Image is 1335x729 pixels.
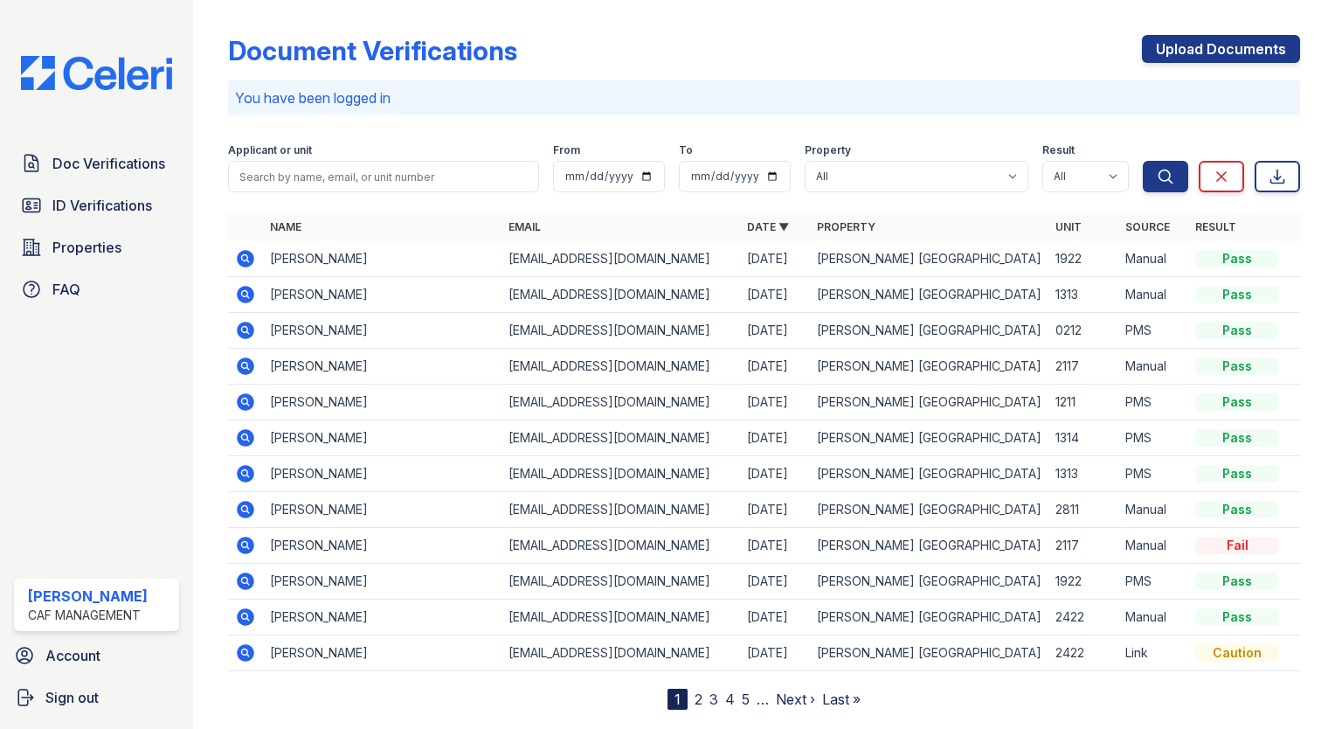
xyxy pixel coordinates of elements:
[263,241,501,277] td: [PERSON_NAME]
[810,635,1048,671] td: [PERSON_NAME] [GEOGRAPHIC_DATA]
[810,564,1048,600] td: [PERSON_NAME] [GEOGRAPHIC_DATA]
[725,691,735,708] a: 4
[263,492,501,528] td: [PERSON_NAME]
[810,528,1048,564] td: [PERSON_NAME] [GEOGRAPHIC_DATA]
[1055,220,1082,233] a: Unit
[810,277,1048,313] td: [PERSON_NAME] [GEOGRAPHIC_DATA]
[810,313,1048,349] td: [PERSON_NAME] [GEOGRAPHIC_DATA]
[709,691,718,708] a: 3
[501,456,740,492] td: [EMAIL_ADDRESS][DOMAIN_NAME]
[747,220,789,233] a: Date ▼
[7,56,186,90] img: CE_Logo_Blue-a8612792a0a2168367f1c8372b55b34899dd931a85d93a1a3d3e32e68fde9ad4.png
[501,492,740,528] td: [EMAIL_ADDRESS][DOMAIN_NAME]
[228,35,517,66] div: Document Verifications
[263,385,501,420] td: [PERSON_NAME]
[817,220,875,233] a: Property
[52,195,152,216] span: ID Verifications
[1195,220,1236,233] a: Result
[263,564,501,600] td: [PERSON_NAME]
[810,349,1048,385] td: [PERSON_NAME] [GEOGRAPHIC_DATA]
[7,638,186,673] a: Account
[501,241,740,277] td: [EMAIL_ADDRESS][DOMAIN_NAME]
[501,600,740,635] td: [EMAIL_ADDRESS][DOMAIN_NAME]
[810,241,1048,277] td: [PERSON_NAME] [GEOGRAPHIC_DATA]
[1195,393,1279,411] div: Pass
[1195,358,1279,375] div: Pass
[501,420,740,456] td: [EMAIL_ADDRESS][DOMAIN_NAME]
[501,635,740,671] td: [EMAIL_ADDRESS][DOMAIN_NAME]
[501,277,740,313] td: [EMAIL_ADDRESS][DOMAIN_NAME]
[740,564,810,600] td: [DATE]
[1118,241,1188,277] td: Manual
[263,277,501,313] td: [PERSON_NAME]
[45,687,99,708] span: Sign out
[1118,385,1188,420] td: PMS
[740,600,810,635] td: [DATE]
[740,492,810,528] td: [DATE]
[695,691,702,708] a: 2
[501,528,740,564] td: [EMAIL_ADDRESS][DOMAIN_NAME]
[810,456,1048,492] td: [PERSON_NAME] [GEOGRAPHIC_DATA]
[7,680,186,715] a: Sign out
[1048,564,1118,600] td: 1922
[679,143,693,157] label: To
[740,349,810,385] td: [DATE]
[45,645,100,666] span: Account
[1118,492,1188,528] td: Manual
[1195,322,1279,339] div: Pass
[1048,635,1118,671] td: 2422
[263,420,501,456] td: [PERSON_NAME]
[740,528,810,564] td: [DATE]
[1118,313,1188,349] td: PMS
[740,241,810,277] td: [DATE]
[1195,286,1279,303] div: Pass
[14,188,179,223] a: ID Verifications
[1195,537,1279,554] div: Fail
[740,456,810,492] td: [DATE]
[52,153,165,174] span: Doc Verifications
[810,600,1048,635] td: [PERSON_NAME] [GEOGRAPHIC_DATA]
[228,143,312,157] label: Applicant or unit
[1195,644,1279,662] div: Caution
[14,146,179,181] a: Doc Verifications
[1048,456,1118,492] td: 1313
[1048,385,1118,420] td: 1211
[757,689,769,710] span: …
[1195,465,1279,483] div: Pass
[263,456,501,492] td: [PERSON_NAME]
[1195,501,1279,518] div: Pass
[263,600,501,635] td: [PERSON_NAME]
[740,635,810,671] td: [DATE]
[1048,241,1118,277] td: 1922
[1195,429,1279,447] div: Pass
[1195,573,1279,590] div: Pass
[1118,600,1188,635] td: Manual
[742,691,750,708] a: 5
[1118,564,1188,600] td: PMS
[1118,277,1188,313] td: Manual
[1118,528,1188,564] td: Manual
[822,691,861,708] a: Last »
[263,635,501,671] td: [PERSON_NAME]
[52,237,121,258] span: Properties
[501,313,740,349] td: [EMAIL_ADDRESS][DOMAIN_NAME]
[14,230,179,265] a: Properties
[1048,277,1118,313] td: 1313
[228,161,539,192] input: Search by name, email, or unit number
[14,272,179,307] a: FAQ
[28,586,148,607] div: [PERSON_NAME]
[810,420,1048,456] td: [PERSON_NAME] [GEOGRAPHIC_DATA]
[1125,220,1170,233] a: Source
[1142,35,1300,63] a: Upload Documents
[740,277,810,313] td: [DATE]
[263,313,501,349] td: [PERSON_NAME]
[667,689,688,710] div: 1
[263,528,501,564] td: [PERSON_NAME]
[1048,349,1118,385] td: 2117
[501,385,740,420] td: [EMAIL_ADDRESS][DOMAIN_NAME]
[1048,600,1118,635] td: 2422
[235,87,1293,108] p: You have been logged in
[776,691,815,708] a: Next ›
[501,349,740,385] td: [EMAIL_ADDRESS][DOMAIN_NAME]
[1118,349,1188,385] td: Manual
